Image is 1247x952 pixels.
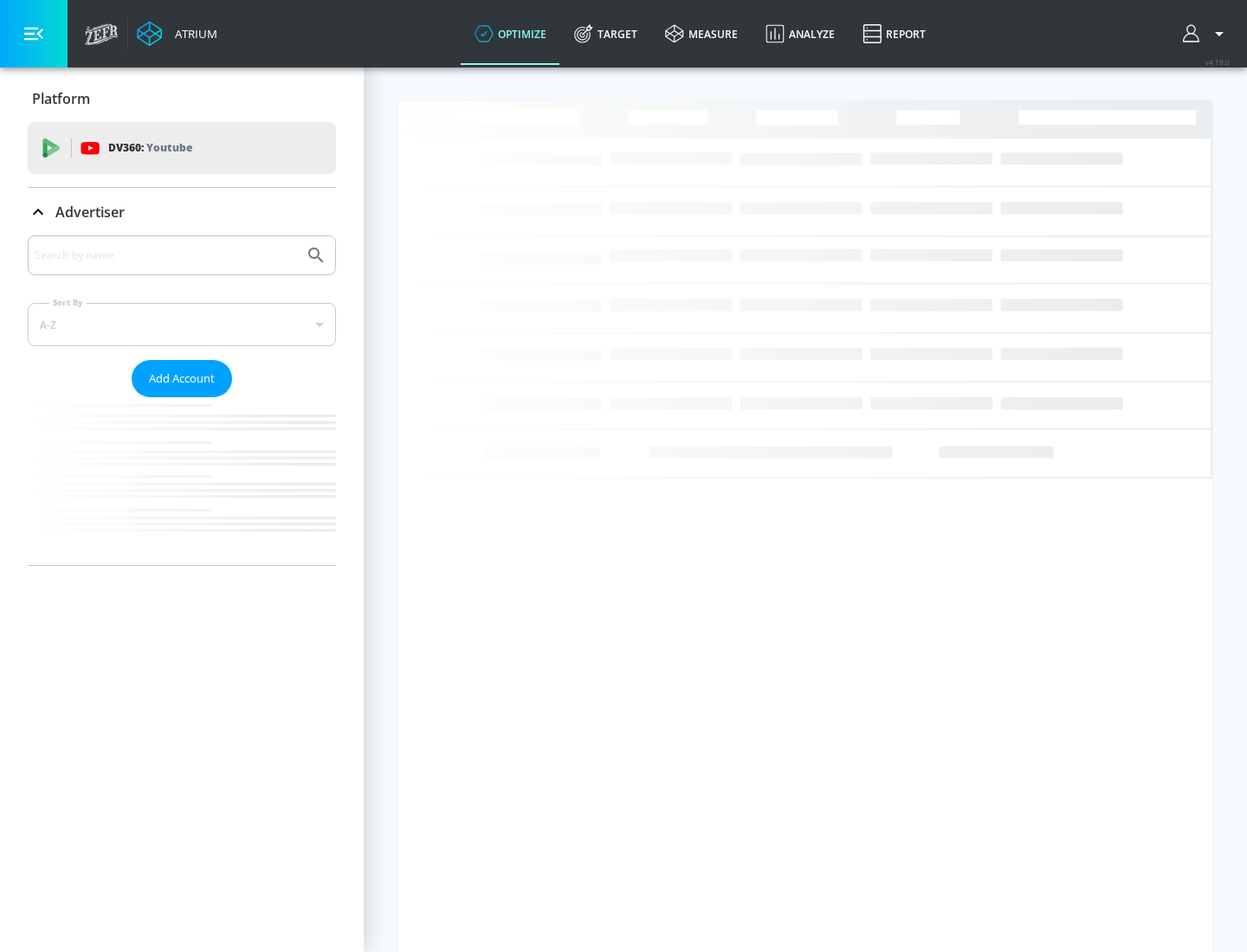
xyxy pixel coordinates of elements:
span: v 4.19.0 [1205,57,1230,67]
p: Youtube [146,138,192,157]
div: Advertiser [28,235,336,565]
p: DV360: [108,138,192,158]
a: Report [849,3,940,65]
nav: list of Advertiser [28,397,336,565]
p: Advertiser [55,203,125,222]
div: A-Z [28,303,336,346]
div: Platform [28,74,336,123]
label: Sort By [49,297,87,308]
input: Search by name [35,244,297,267]
div: Advertiser [28,188,336,236]
a: Analyze [752,3,849,65]
div: Atrium [168,26,217,42]
a: Atrium [137,21,217,47]
div: DV360: Youtube [28,122,336,174]
a: measure [651,3,752,65]
p: Platform [32,89,90,108]
a: optimize [461,3,560,65]
a: Target [560,3,651,65]
span: Add Account [149,369,215,389]
button: Add Account [132,360,232,397]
